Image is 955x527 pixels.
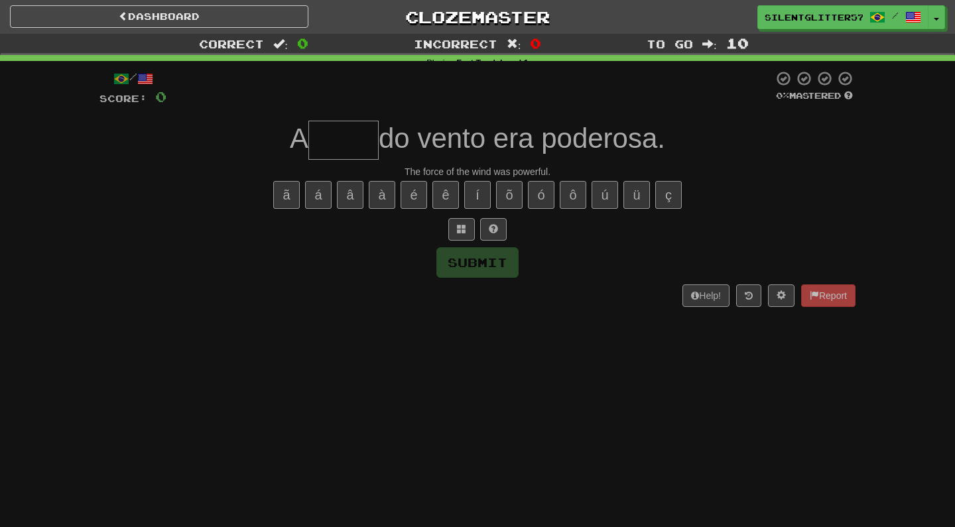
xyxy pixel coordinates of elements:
button: ü [623,181,650,209]
span: 10 [726,35,749,51]
span: SilentGlitter5787 [765,11,863,23]
a: Clozemaster [328,5,627,29]
span: : [702,38,717,50]
button: ã [273,181,300,209]
div: The force of the wind was powerful. [99,165,856,178]
span: Incorrect [414,37,497,50]
a: SilentGlitter5787 / [757,5,928,29]
button: Switch sentence to multiple choice alt+p [448,218,475,241]
a: Dashboard [10,5,308,28]
span: A [290,123,308,154]
button: á [305,181,332,209]
div: Mastered [773,90,856,102]
span: / [892,11,899,20]
button: â [337,181,363,209]
span: do vento era poderosa. [379,123,665,154]
button: ç [655,181,682,209]
button: Single letter hint - you only get 1 per sentence and score half the points! alt+h [480,218,507,241]
div: / [99,70,166,87]
button: ê [432,181,459,209]
strong: Fast Track Level 1 [456,58,529,68]
span: : [507,38,521,50]
button: Round history (alt+y) [736,284,761,307]
span: Score: [99,93,147,104]
span: Correct [199,37,264,50]
span: 0 [297,35,308,51]
button: Help! [682,284,730,307]
button: ó [528,181,554,209]
span: To go [647,37,693,50]
span: 0 [530,35,541,51]
span: 0 [155,88,166,105]
button: Report [801,284,856,307]
button: í [464,181,491,209]
button: Submit [436,247,519,278]
button: õ [496,181,523,209]
button: é [401,181,427,209]
span: : [273,38,288,50]
button: à [369,181,395,209]
button: ô [560,181,586,209]
button: ú [592,181,618,209]
span: 0 % [776,90,789,101]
